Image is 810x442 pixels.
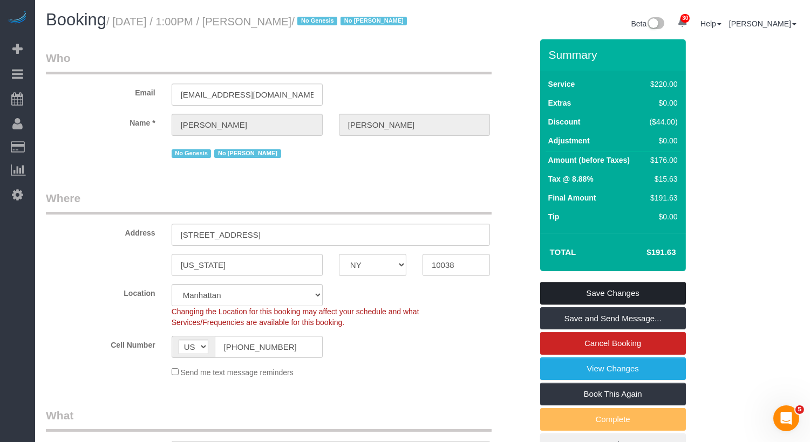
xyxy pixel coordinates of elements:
legend: What [46,408,492,432]
div: ($44.00) [645,116,678,127]
label: Extras [548,98,571,108]
a: Save and Send Message... [540,307,686,330]
h4: $191.63 [614,248,676,257]
label: Address [38,224,164,238]
img: New interface [646,17,664,31]
a: Help [700,19,721,28]
a: View Changes [540,357,686,380]
span: Changing the Location for this booking may affect your schedule and what Services/Frequencies are... [172,307,419,327]
legend: Who [46,50,492,74]
strong: Total [550,247,576,257]
label: Amount (before Taxes) [548,155,630,165]
label: Email [38,84,164,98]
div: $191.63 [645,192,678,203]
h3: Summary [549,49,680,61]
input: Email [172,84,323,106]
legend: Where [46,190,492,215]
label: Name * [38,114,164,128]
label: Cell Number [38,336,164,350]
label: Discount [548,116,581,127]
span: / [291,16,410,27]
div: $220.00 [645,79,678,89]
input: Last Name [339,114,490,136]
span: 5 [795,405,804,414]
iframe: Intercom live chat [773,405,799,431]
a: Cancel Booking [540,332,686,355]
small: / [DATE] / 1:00PM / [PERSON_NAME] [106,16,410,27]
label: Tax @ 8.88% [548,174,594,184]
span: No [PERSON_NAME] [341,17,407,25]
span: No Genesis [172,149,212,158]
input: Cell Number [215,336,323,358]
label: Tip [548,211,560,222]
input: City [172,254,323,276]
div: $0.00 [645,135,678,146]
a: 30 [672,11,693,34]
input: Zip Code [423,254,490,276]
img: Automaid Logo [6,11,28,26]
a: [PERSON_NAME] [729,19,797,28]
div: $0.00 [645,211,678,222]
div: $15.63 [645,174,678,184]
a: Beta [631,19,665,28]
label: Service [548,79,575,89]
span: Send me text message reminders [180,368,293,377]
label: Adjustment [548,135,590,146]
span: No [PERSON_NAME] [214,149,281,158]
span: No Genesis [297,17,337,25]
label: Location [38,284,164,299]
span: Booking [46,10,106,29]
span: 30 [680,14,690,23]
div: $176.00 [645,155,678,165]
label: Final Amount [548,192,596,203]
a: Book This Again [540,383,686,405]
input: First Name [172,114,323,136]
a: Save Changes [540,282,686,305]
div: $0.00 [645,98,678,108]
